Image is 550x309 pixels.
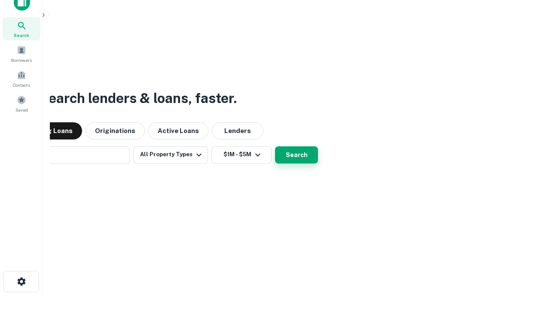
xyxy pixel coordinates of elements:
[13,82,30,88] span: Contacts
[3,42,40,65] a: Borrowers
[133,146,208,164] button: All Property Types
[211,146,272,164] button: $1M - $5M
[507,240,550,282] iframe: Chat Widget
[148,122,208,139] button: Active Loans
[11,57,32,64] span: Borrowers
[39,88,237,109] h3: Search lenders & loans, faster.
[86,122,145,139] button: Originations
[3,92,40,115] a: Saved
[275,146,318,164] button: Search
[14,32,29,39] span: Search
[3,67,40,90] a: Contacts
[15,106,28,113] span: Saved
[3,17,40,40] a: Search
[212,122,263,139] button: Lenders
